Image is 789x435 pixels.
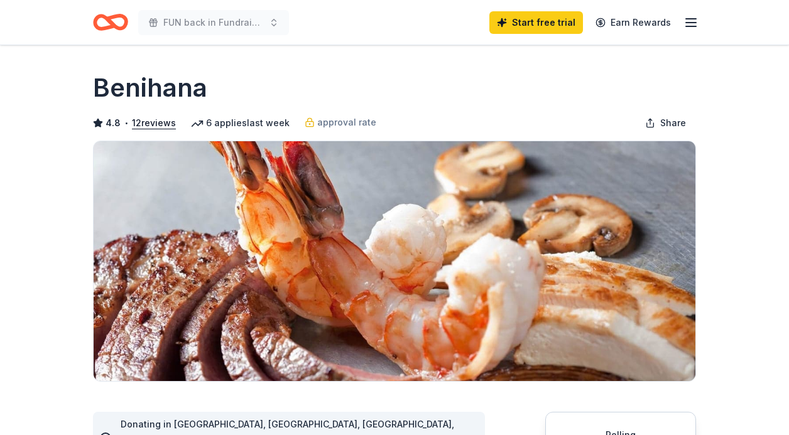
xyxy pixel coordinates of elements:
[305,115,376,130] a: approval rate
[138,10,289,35] button: FUN back in Fundraising
[93,70,207,105] h1: Benihana
[191,115,290,131] div: 6 applies last week
[163,15,264,30] span: FUN back in Fundraising
[317,115,376,130] span: approval rate
[94,141,695,381] img: Image for Benihana
[635,110,696,136] button: Share
[132,115,176,131] button: 12reviews
[106,115,121,131] span: 4.8
[124,118,129,128] span: •
[660,115,686,131] span: Share
[588,11,678,34] a: Earn Rewards
[489,11,583,34] a: Start free trial
[93,8,128,37] a: Home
